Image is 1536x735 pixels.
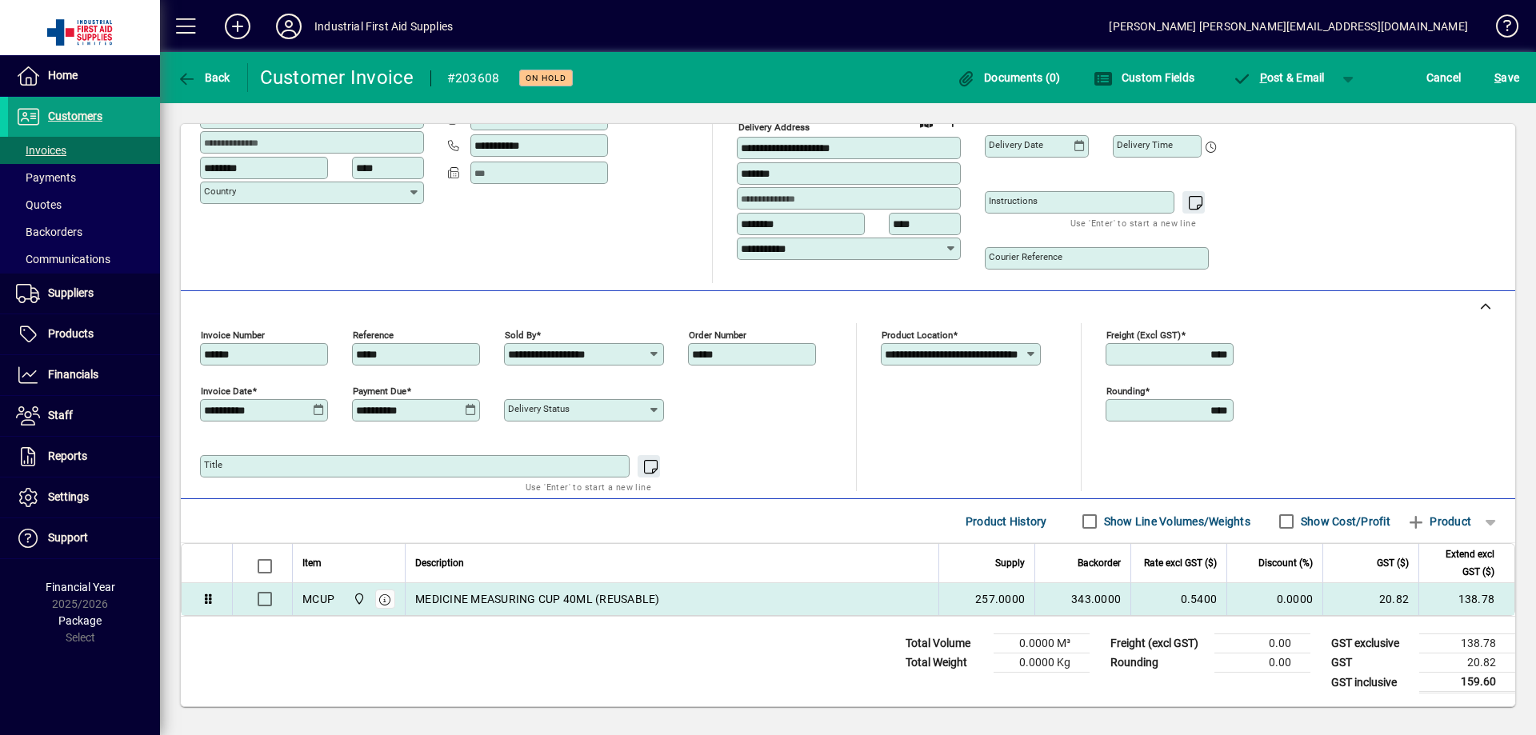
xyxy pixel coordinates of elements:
button: Add [212,12,263,41]
span: ave [1494,65,1519,90]
div: Industrial First Aid Supplies [314,14,453,39]
button: Product [1398,507,1479,536]
span: Support [48,531,88,544]
td: Freight (excl GST) [1102,634,1214,653]
mat-label: Instructions [989,195,1038,206]
td: 138.78 [1419,634,1515,653]
span: Discount (%) [1258,554,1313,572]
span: 343.0000 [1071,591,1121,607]
mat-label: Product location [882,330,953,341]
mat-label: Sold by [505,330,536,341]
a: Invoices [8,137,160,164]
mat-label: Freight (excl GST) [1106,330,1181,341]
td: GST inclusive [1323,673,1419,693]
a: Settings [8,477,160,517]
span: Staff [48,409,73,421]
td: 0.0000 [1226,583,1322,615]
mat-label: Invoice date [201,385,252,397]
span: Suppliers [48,286,94,299]
span: Reports [48,449,87,462]
label: Show Cost/Profit [1298,513,1390,529]
span: Financial Year [46,581,115,593]
a: Products [8,314,160,354]
mat-label: Courier Reference [989,251,1062,262]
span: Package [58,614,102,627]
td: 0.0000 Kg [994,653,1090,673]
div: [PERSON_NAME] [PERSON_NAME][EMAIL_ADDRESS][DOMAIN_NAME] [1109,14,1468,39]
span: On hold [526,73,566,83]
a: Home [8,56,160,96]
span: Custom Fields [1094,71,1194,84]
span: ost & Email [1232,71,1325,84]
td: 0.00 [1214,653,1310,673]
span: Documents (0) [957,71,1061,84]
span: Settings [48,490,89,503]
a: Communications [8,246,160,273]
span: Backorders [16,226,82,238]
mat-label: Delivery status [508,403,570,414]
a: Support [8,518,160,558]
div: 0.5400 [1141,591,1217,607]
mat-label: Order number [689,330,746,341]
button: Profile [263,12,314,41]
mat-label: Reference [353,330,394,341]
mat-label: Country [204,186,236,197]
span: P [1260,71,1267,84]
td: 159.60 [1419,673,1515,693]
span: Invoices [16,144,66,157]
span: Products [48,327,94,340]
span: Extend excl GST ($) [1429,545,1494,581]
button: Documents (0) [953,63,1065,92]
span: Payments [16,171,76,184]
span: S [1494,71,1501,84]
td: Total Weight [898,653,994,673]
span: GST ($) [1377,554,1409,572]
td: 0.0000 M³ [994,634,1090,653]
button: Product History [959,507,1054,536]
label: Show Line Volumes/Weights [1101,513,1250,529]
a: Staff [8,396,160,436]
td: 20.82 [1322,583,1418,615]
button: Back [173,63,234,92]
span: Cancel [1426,65,1462,90]
a: Financials [8,355,160,395]
td: Rounding [1102,653,1214,673]
a: Payments [8,164,160,191]
mat-label: Invoice number [201,330,265,341]
td: GST [1323,653,1419,673]
mat-label: Delivery time [1117,139,1173,150]
span: Backorder [1078,554,1121,572]
a: View on map [914,109,939,134]
button: Custom Fields [1090,63,1198,92]
td: 0.00 [1214,634,1310,653]
span: Financials [48,368,98,381]
span: Product [1406,509,1471,534]
mat-label: Payment due [353,385,406,397]
mat-label: Delivery date [989,139,1043,150]
mat-label: Rounding [1106,385,1145,397]
td: GST exclusive [1323,634,1419,653]
a: Backorders [8,218,160,246]
span: Communications [16,253,110,266]
app-page-header-button: Back [160,63,248,92]
span: Description [415,554,464,572]
span: Product History [966,509,1047,534]
span: Rate excl GST ($) [1144,554,1217,572]
td: 20.82 [1419,653,1515,673]
mat-hint: Use 'Enter' to start a new line [526,477,651,496]
td: 138.78 [1418,583,1514,615]
span: 257.0000 [975,591,1025,607]
button: Save [1490,63,1523,92]
div: #203608 [447,66,500,91]
span: MEDICINE MEASURING CUP 40ML (REUSABLE) [415,591,660,607]
mat-hint: Use 'Enter' to start a new line [1070,214,1196,232]
span: Back [177,71,230,84]
span: Supply [995,554,1025,572]
div: MCUP [302,591,334,607]
a: Suppliers [8,274,160,314]
mat-label: Title [204,459,222,470]
span: INDUSTRIAL FIRST AID SUPPLIES LTD [349,590,367,608]
a: Knowledge Base [1484,3,1516,55]
button: Post & Email [1224,63,1333,92]
a: Reports [8,437,160,477]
